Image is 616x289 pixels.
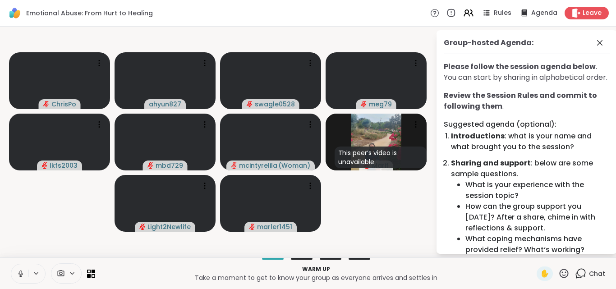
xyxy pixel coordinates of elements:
[451,131,610,152] li: : what is your name and what brought you to the session?
[531,9,557,18] span: Agenda
[257,222,292,231] span: marler1451
[239,161,277,170] span: mcintyrelila
[231,162,237,169] span: audio-muted
[465,201,610,234] li: How can the group support you [DATE]? After a share, chime in with reflections & support.
[361,101,367,107] span: audio-muted
[540,268,549,279] span: ✋
[50,161,78,170] span: lkfs2003
[101,273,531,282] p: Take a moment to get to know your group as everyone arrives and settles in
[444,119,610,130] div: Suggested agenda (optional):
[51,100,76,109] span: ChrisPo
[351,114,401,170] img: Marif
[451,158,531,168] b: Sharing and support
[451,131,505,141] b: Introductions
[249,224,255,230] span: audio-muted
[43,101,50,107] span: audio-muted
[247,101,253,107] span: audio-muted
[444,90,610,112] div: .
[41,162,48,169] span: audio-muted
[101,265,531,273] p: Warm up
[444,37,533,48] div: Group-hosted Agenda:
[156,161,183,170] span: mbd729
[451,158,610,255] li: : below are some sample questions.
[494,9,511,18] span: Rules
[147,162,154,169] span: audio-muted
[444,90,597,111] b: Review the Session Rules and commit to following them
[465,179,610,201] li: What is your experience with the session topic?
[7,5,23,21] img: ShareWell Logomark
[147,222,191,231] span: Light2Newlife
[139,224,146,230] span: audio-muted
[444,61,610,83] p: . You can start by sharing in alphabetical order.
[255,100,295,109] span: swagle0528
[278,161,310,170] span: ( Woman )
[26,9,153,18] span: Emotional Abuse: From Hurt to Healing
[335,147,427,168] div: This peer’s video is unavailable
[465,234,610,255] li: What coping mechanisms have provided relief? What‘s working?
[369,100,392,109] span: meg79
[583,9,602,18] span: Leave
[444,61,596,72] b: Please follow the session agenda below
[149,100,181,109] span: ahyun827
[589,269,605,278] span: Chat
